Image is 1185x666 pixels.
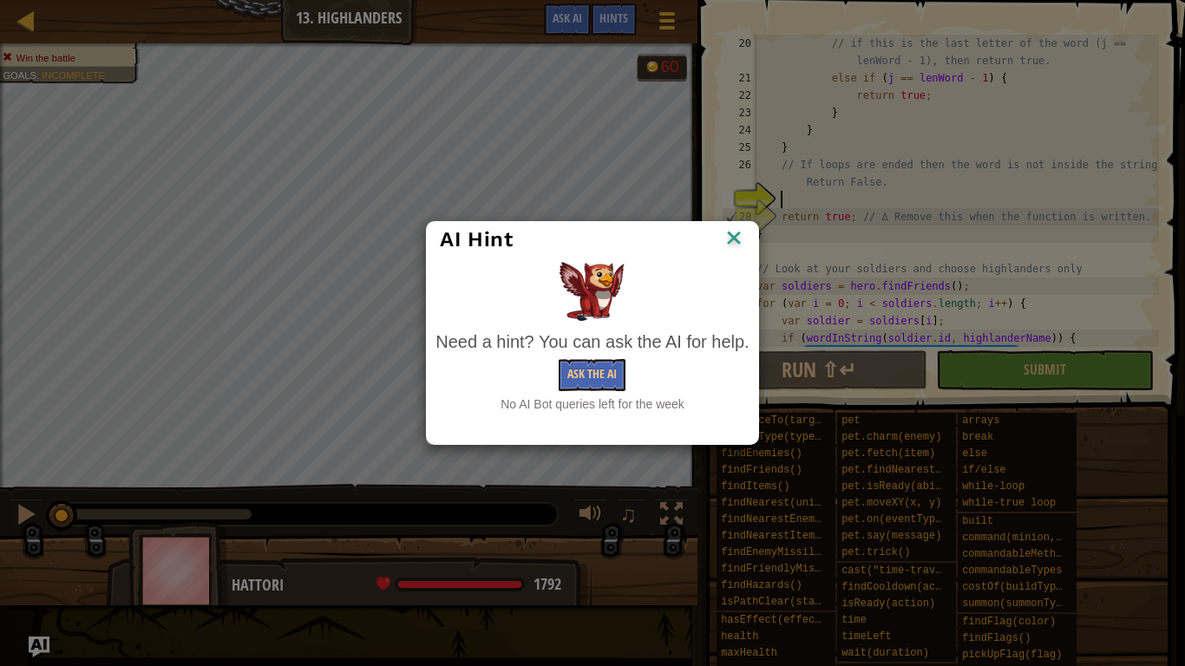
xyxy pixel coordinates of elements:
[435,395,749,413] div: No AI Bot queries left for the week
[723,226,745,252] img: IconClose.svg
[440,227,513,251] span: AI Hint
[560,262,625,321] img: AI Hint Animal
[435,330,749,355] div: Need a hint? You can ask the AI for help.
[559,359,625,391] button: Ask the AI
